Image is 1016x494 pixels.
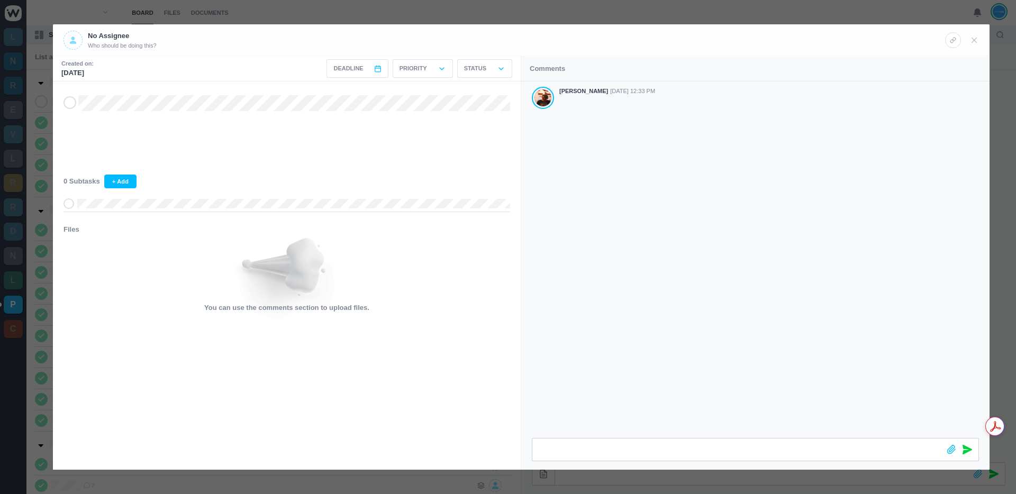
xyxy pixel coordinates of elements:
[88,31,157,41] p: No Assignee
[333,64,363,73] span: Deadline
[88,41,157,50] span: Who should be doing this?
[400,64,427,73] p: Priority
[61,68,94,78] p: [DATE]
[61,59,94,68] small: Created on:
[530,63,565,74] p: Comments
[464,64,486,73] p: Status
